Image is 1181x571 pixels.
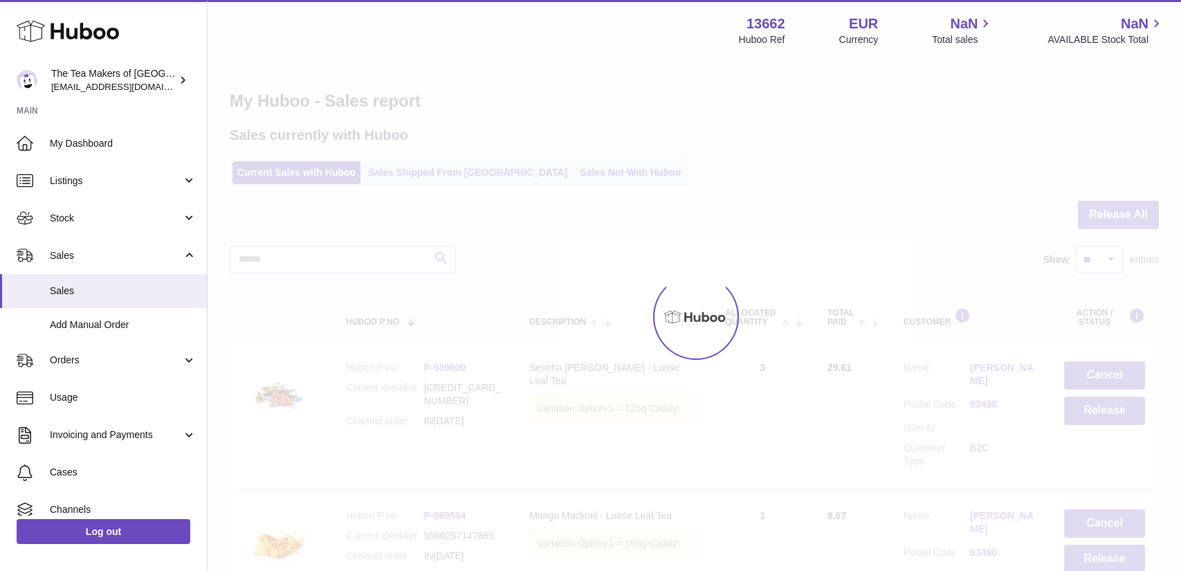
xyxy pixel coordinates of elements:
span: My Dashboard [50,137,196,150]
strong: 13662 [747,15,785,33]
span: Total sales [932,33,994,46]
span: NaN [950,15,978,33]
span: Cases [50,466,196,479]
a: NaN AVAILABLE Stock Total [1047,15,1164,46]
div: Currency [839,33,879,46]
span: Stock [50,212,182,225]
span: Channels [50,503,196,516]
span: AVAILABLE Stock Total [1047,33,1164,46]
span: [EMAIL_ADDRESS][DOMAIN_NAME] [51,81,203,92]
span: NaN [1121,15,1148,33]
a: NaN Total sales [932,15,994,46]
img: tea@theteamakers.co.uk [17,70,37,91]
span: Sales [50,284,196,298]
span: Usage [50,391,196,404]
span: Listings [50,174,182,188]
div: The Tea Makers of [GEOGRAPHIC_DATA] [51,67,176,93]
span: Add Manual Order [50,318,196,332]
span: Sales [50,249,182,262]
span: Invoicing and Payments [50,428,182,442]
span: Orders [50,354,182,367]
a: Log out [17,519,190,544]
div: Huboo Ref [739,33,785,46]
strong: EUR [849,15,878,33]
